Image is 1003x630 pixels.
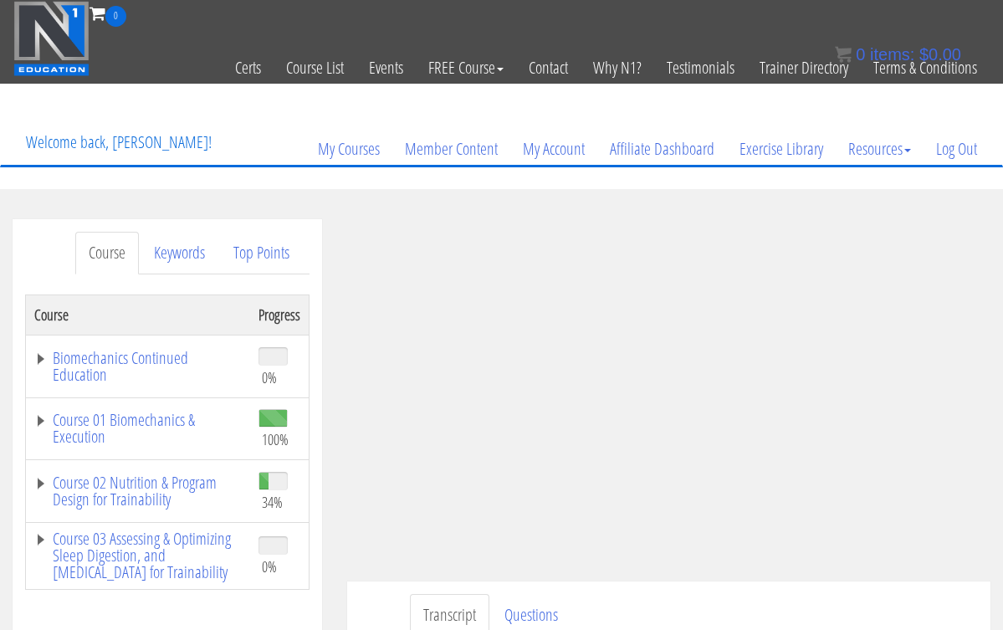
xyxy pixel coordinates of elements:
a: Resources [836,109,924,189]
a: Member Content [392,109,510,189]
a: Course List [274,27,356,109]
img: icon11.png [835,46,852,63]
a: Course 03 Assessing & Optimizing Sleep Digestion, and [MEDICAL_DATA] for Trainability [34,530,242,581]
a: Affiliate Dashboard [597,109,727,189]
a: Course 01 Biomechanics & Execution [34,412,242,445]
a: FREE Course [416,27,516,109]
p: Welcome back, [PERSON_NAME]! [13,109,224,176]
th: Progress [250,295,310,335]
a: Contact [516,27,581,109]
a: Top Points [220,232,303,274]
span: $ [919,45,929,64]
a: Certs [223,27,274,109]
span: 100% [262,430,289,448]
span: 0% [262,557,277,576]
span: items: [870,45,914,64]
th: Course [26,295,250,335]
a: Course 02 Nutrition & Program Design for Trainability [34,474,242,508]
a: Biomechanics Continued Education [34,350,242,383]
bdi: 0.00 [919,45,961,64]
a: 0 [90,2,126,24]
span: 0 [105,6,126,27]
a: Testimonials [654,27,747,109]
a: Terms & Conditions [861,27,990,109]
a: Why N1? [581,27,654,109]
a: Events [356,27,416,109]
a: Exercise Library [727,109,836,189]
a: Keywords [141,232,218,274]
a: My Account [510,109,597,189]
img: n1-education [13,1,90,76]
a: 0 items: $0.00 [835,45,961,64]
a: Trainer Directory [747,27,861,109]
a: Log Out [924,109,990,189]
span: 0% [262,368,277,387]
a: My Courses [305,109,392,189]
span: 34% [262,493,283,511]
a: Course [75,232,139,274]
span: 0 [856,45,865,64]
